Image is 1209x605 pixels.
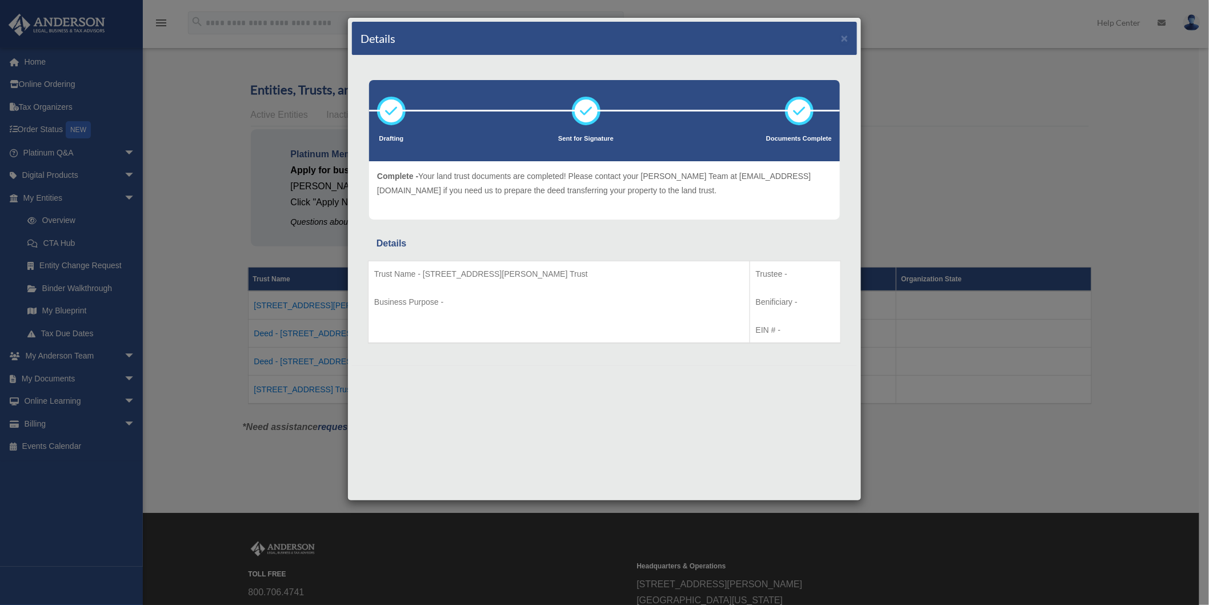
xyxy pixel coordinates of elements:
[374,295,744,309] p: Business Purpose -
[377,133,406,145] p: Drafting
[558,133,614,145] p: Sent for Signature
[374,267,744,281] p: Trust Name - [STREET_ADDRESS][PERSON_NAME] Trust
[361,30,395,46] h4: Details
[766,133,832,145] p: Documents Complete
[756,267,835,281] p: Trustee -
[377,172,418,181] span: Complete -
[377,236,832,252] div: Details
[841,32,848,44] button: ×
[377,169,832,197] p: Your land trust documents are completed! Please contact your [PERSON_NAME] Team at [EMAIL_ADDRESS...
[756,323,835,337] p: EIN # -
[756,295,835,309] p: Benificiary -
